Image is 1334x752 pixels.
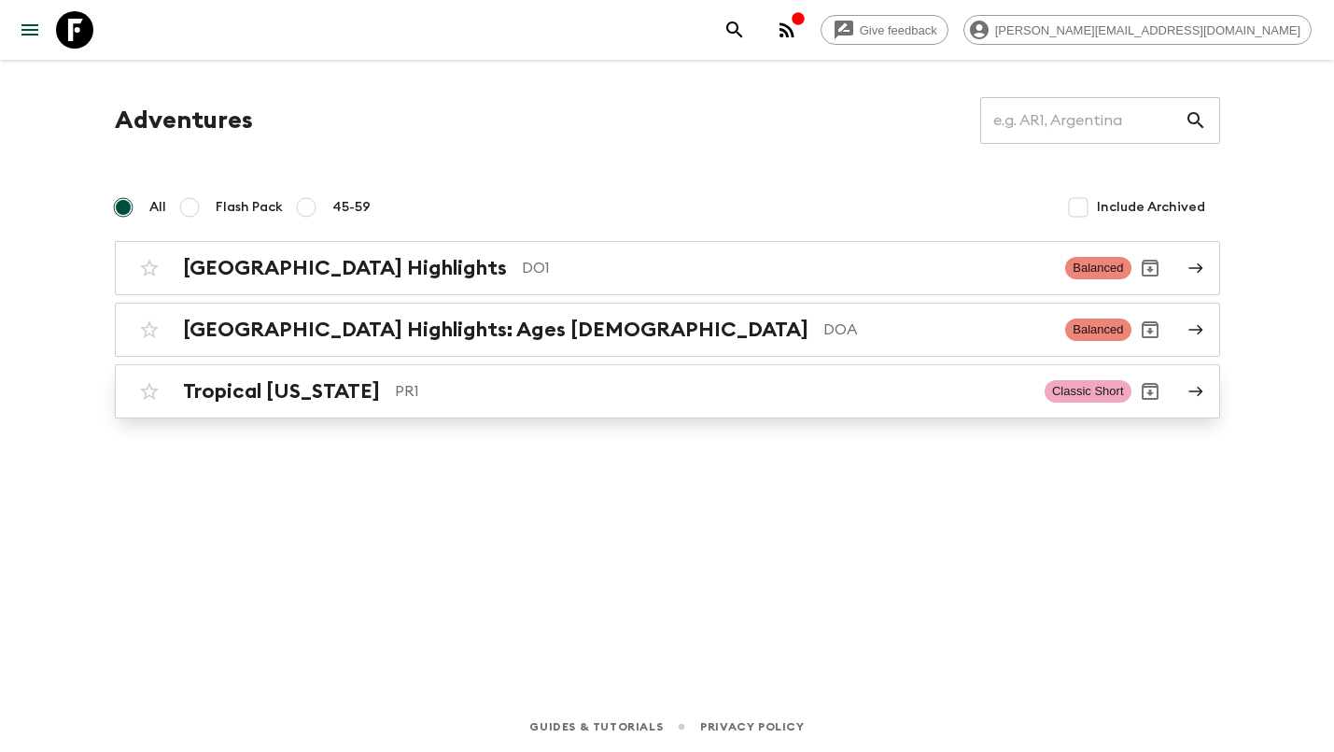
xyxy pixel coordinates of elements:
[115,303,1220,357] a: [GEOGRAPHIC_DATA] Highlights: Ages [DEMOGRAPHIC_DATA]DOABalancedArchive
[1065,319,1130,341] span: Balanced
[1131,249,1169,287] button: Archive
[529,717,663,737] a: Guides & Tutorials
[1131,311,1169,348] button: Archive
[1045,380,1131,403] span: Classic Short
[823,319,1051,341] p: DOA
[963,15,1312,45] div: [PERSON_NAME][EMAIL_ADDRESS][DOMAIN_NAME]
[115,364,1220,419] a: Tropical [US_STATE]PR1Classic ShortArchive
[980,94,1185,147] input: e.g. AR1, Argentina
[11,11,49,49] button: menu
[332,198,371,217] span: 45-59
[985,23,1311,37] span: [PERSON_NAME][EMAIL_ADDRESS][DOMAIN_NAME]
[522,257,1051,279] p: DO1
[183,379,380,404] h2: Tropical [US_STATE]
[700,717,804,737] a: Privacy Policy
[716,11,753,49] button: search adventures
[850,23,948,37] span: Give feedback
[149,198,166,217] span: All
[216,198,283,217] span: Flash Pack
[115,241,1220,295] a: [GEOGRAPHIC_DATA] HighlightsDO1BalancedArchive
[821,15,948,45] a: Give feedback
[115,102,253,139] h1: Adventures
[183,318,808,342] h2: [GEOGRAPHIC_DATA] Highlights: Ages [DEMOGRAPHIC_DATA]
[183,256,507,280] h2: [GEOGRAPHIC_DATA] Highlights
[1131,373,1169,410] button: Archive
[395,380,1030,403] p: PR1
[1097,198,1205,217] span: Include Archived
[1065,257,1130,279] span: Balanced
